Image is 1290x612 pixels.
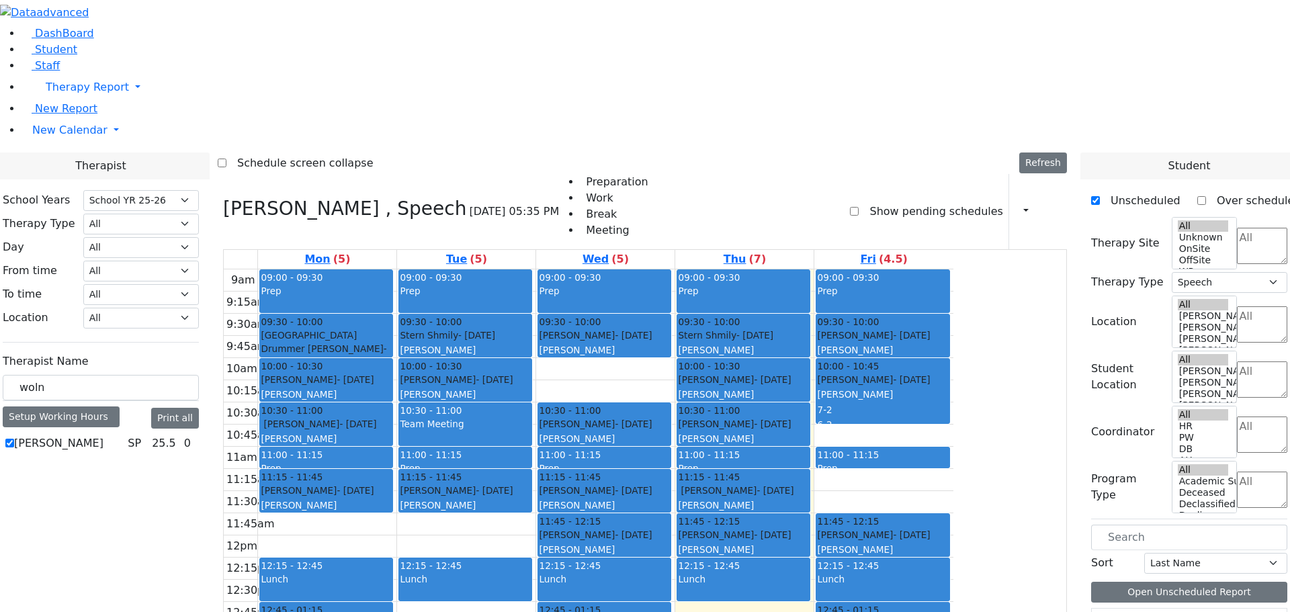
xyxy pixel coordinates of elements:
textarea: Search [1237,361,1287,398]
div: 12:30pm [224,582,277,599]
textarea: Search [1237,306,1287,343]
div: Prep [539,284,670,298]
span: 12:15 - 12:45 [539,560,601,571]
div: [PERSON_NAME] [539,432,670,445]
a: August 21, 2025 [721,250,769,269]
span: - [DATE] [893,374,930,385]
option: [PERSON_NAME] 5 [1178,310,1229,322]
div: Prep [817,284,948,298]
div: Lunch [539,572,670,586]
option: All [1178,464,1229,476]
label: (4.5) [879,251,908,267]
div: Prep [678,284,809,298]
span: 10:00 - 10:30 [400,359,462,373]
span: - [DATE] [754,529,791,540]
option: [PERSON_NAME] 4 [1178,377,1229,388]
label: (5) [470,251,487,267]
div: [PERSON_NAME] [678,543,809,556]
span: 12:15 - 12:45 [817,560,879,571]
label: [PERSON_NAME] [14,435,103,451]
span: - [DATE] [339,419,376,429]
span: - [DATE] [893,529,930,540]
a: DashBoard [21,27,94,40]
div: [PERSON_NAME] [261,388,392,401]
div: 12pm [224,538,260,554]
span: - [DATE] [615,419,652,429]
div: 9:45am [224,339,270,355]
h3: [PERSON_NAME] , Speech [223,198,466,220]
a: New Report [21,102,97,115]
span: - [DATE] [893,330,930,341]
div: Lunch [817,572,948,586]
label: Location [3,310,48,326]
span: 10:00 - 10:30 [261,359,322,373]
span: 09:00 - 09:30 [678,272,740,283]
span: 09:30 - 10:00 [539,315,601,329]
label: Therapy Type [1091,274,1164,290]
label: From time [3,263,57,279]
div: 7-2 [817,403,948,417]
div: [PERSON_NAME] [261,484,392,497]
a: August 19, 2025 [443,250,490,269]
option: Deceased [1178,487,1229,498]
option: Unknown [1178,232,1229,243]
div: Report [1035,200,1041,223]
span: [GEOGRAPHIC_DATA] [261,329,357,342]
label: School Years [3,192,70,208]
option: HR [1178,421,1229,432]
span: 12:15 - 12:45 [400,560,462,571]
span: 11:00 - 11:15 [400,449,462,460]
div: 10:45am [224,427,277,443]
span: New Calendar [32,124,107,136]
textarea: Search [1237,417,1287,453]
span: - [DATE] [337,374,374,385]
span: 10:30 - 11:00 [539,404,601,417]
span: - [DATE] [458,330,495,341]
li: Meeting [580,222,648,238]
span: Therapist [75,158,126,174]
div: Stern Shmily [400,329,531,342]
label: Show pending schedules [859,201,1002,222]
div: [PERSON_NAME] [539,343,670,357]
div: [PERSON_NAME] [539,498,670,512]
option: All [1178,354,1229,365]
a: Staff [21,59,60,72]
div: [PERSON_NAME] [539,484,670,497]
option: All [1178,299,1229,310]
option: Declassified [1178,498,1229,510]
option: AH [1178,455,1229,466]
option: [PERSON_NAME] 4 [1178,322,1229,333]
div: [PERSON_NAME] [678,388,809,401]
div: [PERSON_NAME] [678,498,809,512]
option: All [1178,409,1229,421]
span: 09:30 - 10:00 [817,315,879,329]
div: Stern Shmily [678,329,809,342]
span: 11:15 - 11:45 [678,470,740,484]
a: New Calendar [21,117,1290,144]
div: Team Meeting [400,417,531,431]
label: Therapy Type [3,216,75,232]
option: WP [1178,266,1229,277]
div: [PERSON_NAME] [261,417,392,431]
div: 0 [181,435,193,451]
div: Lunch [678,572,809,586]
a: August 20, 2025 [580,250,632,269]
li: Work [580,190,648,206]
option: [PERSON_NAME] 2 [1178,400,1229,411]
div: 12:15pm [224,560,277,576]
div: [PERSON_NAME] [678,373,809,386]
div: 9am [228,272,258,288]
span: Student [35,43,77,56]
option: DB [1178,443,1229,455]
label: Sort [1091,555,1113,571]
span: 09:30 - 10:00 [261,315,322,329]
input: Search [3,375,199,400]
div: 10am [224,361,260,377]
div: Setup Working Hours [3,406,120,427]
a: Student [21,43,77,56]
div: [PERSON_NAME] [817,388,948,401]
span: - [DATE] [754,374,791,385]
span: - [DATE] [754,419,791,429]
div: Lunch [400,572,531,586]
span: 10:30 - 11:00 [261,404,322,417]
